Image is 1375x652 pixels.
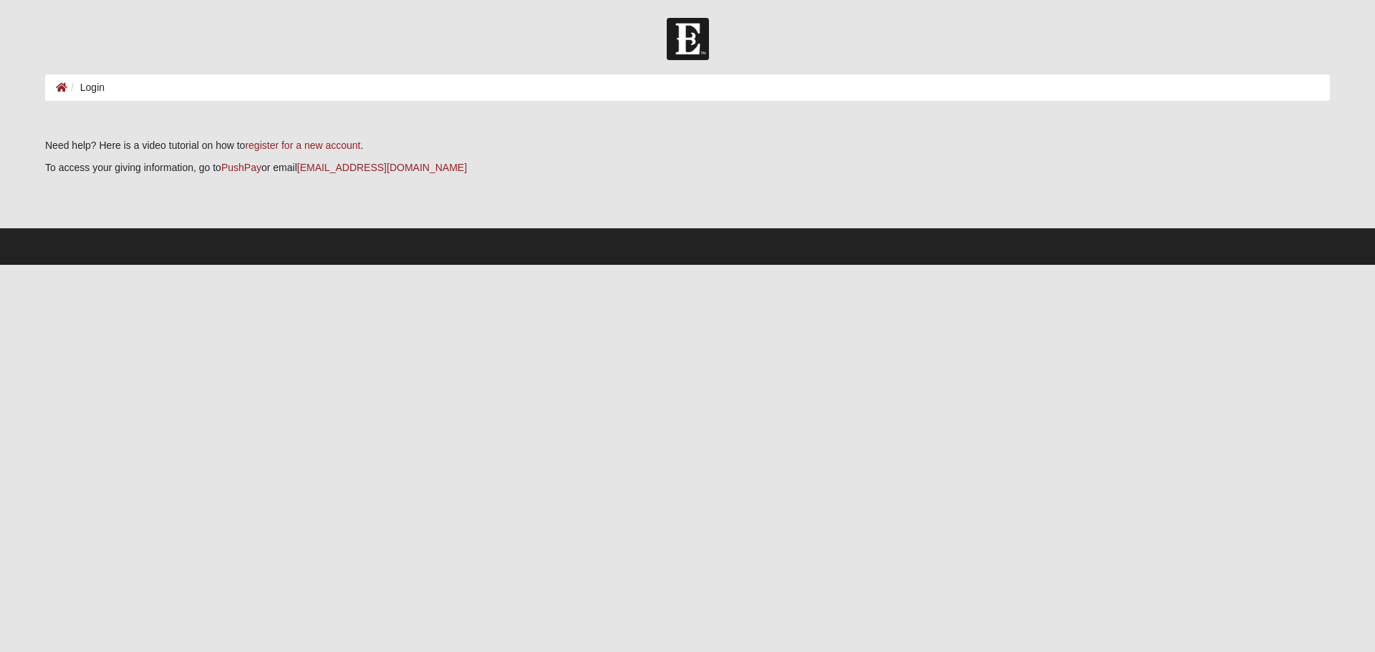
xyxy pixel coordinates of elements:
[297,162,467,173] a: [EMAIL_ADDRESS][DOMAIN_NAME]
[667,18,709,60] img: Church of Eleven22 Logo
[245,140,360,151] a: register for a new account
[45,138,1330,153] p: Need help? Here is a video tutorial on how to .
[45,160,1330,175] p: To access your giving information, go to or email
[221,162,261,173] a: PushPay
[67,80,105,95] li: Login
